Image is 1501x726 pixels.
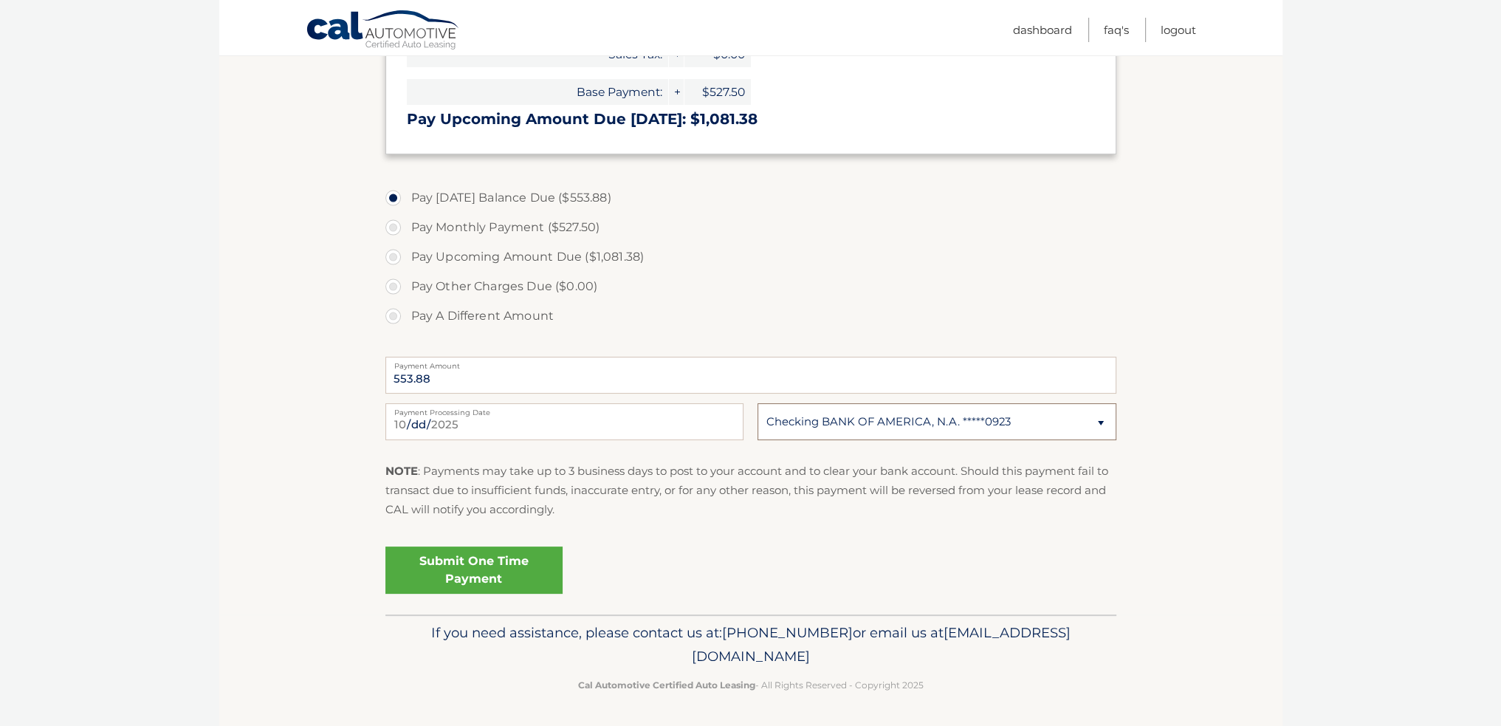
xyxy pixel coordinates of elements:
[1013,18,1072,42] a: Dashboard
[407,79,668,105] span: Base Payment:
[385,183,1116,213] label: Pay [DATE] Balance Due ($553.88)
[578,679,755,691] strong: Cal Automotive Certified Auto Leasing
[385,464,418,478] strong: NOTE
[407,110,1095,129] h3: Pay Upcoming Amount Due [DATE]: $1,081.38
[722,624,853,641] span: [PHONE_NUMBER]
[385,462,1116,520] p: : Payments may take up to 3 business days to post to your account and to clear your bank account....
[385,242,1116,272] label: Pay Upcoming Amount Due ($1,081.38)
[385,403,743,415] label: Payment Processing Date
[395,677,1107,693] p: - All Rights Reserved - Copyright 2025
[306,10,461,52] a: Cal Automotive
[692,624,1071,665] span: [EMAIL_ADDRESS][DOMAIN_NAME]
[684,79,751,105] span: $527.50
[385,403,743,440] input: Payment Date
[385,272,1116,301] label: Pay Other Charges Due ($0.00)
[395,621,1107,668] p: If you need assistance, please contact us at: or email us at
[385,357,1116,394] input: Payment Amount
[385,301,1116,331] label: Pay A Different Amount
[385,357,1116,369] label: Payment Amount
[385,547,563,594] a: Submit One Time Payment
[669,79,684,105] span: +
[385,213,1116,242] label: Pay Monthly Payment ($527.50)
[1104,18,1129,42] a: FAQ's
[1161,18,1196,42] a: Logout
